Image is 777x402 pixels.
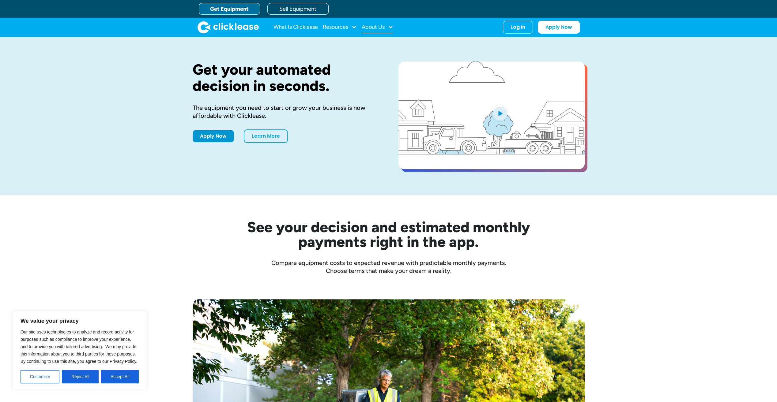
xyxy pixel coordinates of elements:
a: Sell Equipment [267,3,329,15]
a: home [198,21,259,33]
a: Apply Now [538,21,580,34]
div: We value your privacy [12,311,147,390]
button: Reject All [62,370,99,383]
h1: Get your automated decision in seconds. [193,61,379,94]
h2: See your decision and estimated monthly payments right in the app. [217,220,560,249]
div: Log In [511,24,525,30]
div: Resources [323,21,357,33]
p: We value your privacy [21,317,139,325]
img: Blue play button logo on a light blue circular background [492,105,508,122]
div: The equipment you need to start or grow your business is now affordable with Clicklease. [193,104,379,120]
button: Accept All [101,370,139,383]
div: About Us [362,21,393,33]
img: Clicklease logo [198,21,259,33]
button: Customize [21,370,59,383]
div: Compare equipment costs to expected revenue with predictable monthly payments. Choose terms that ... [193,259,585,275]
a: Learn More [244,129,288,143]
a: Get Equipment [199,3,260,15]
a: Apply Now [193,130,234,142]
a: What Is Clicklease [273,21,318,33]
span: Our site uses technologies to analyze and record activity for purposes such as compliance to impr... [21,329,137,364]
a: open lightbox [398,61,585,169]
